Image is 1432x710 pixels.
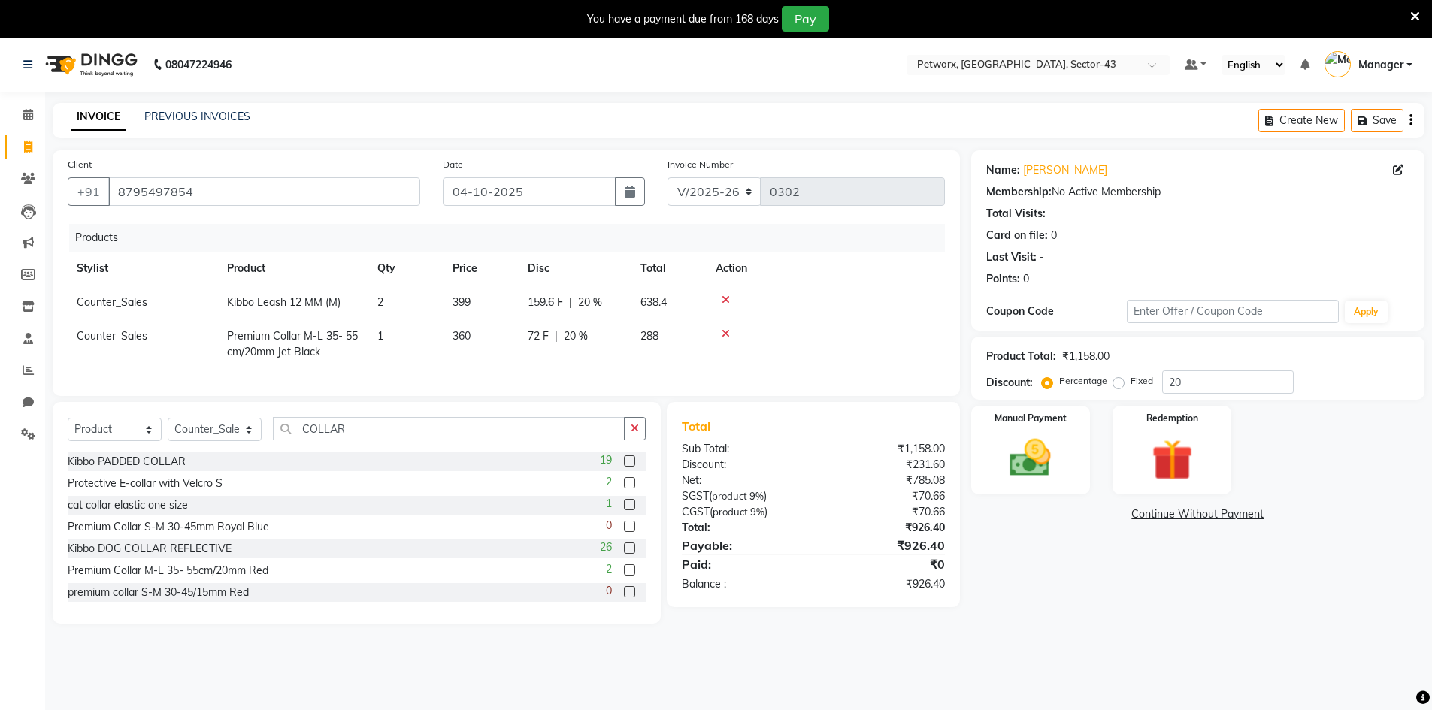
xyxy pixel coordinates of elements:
[1139,434,1206,485] img: _gift.svg
[682,489,709,503] span: SGST
[1325,51,1351,77] img: Manager
[986,304,1128,319] div: Coupon Code
[813,441,956,457] div: ₹1,158.00
[578,295,602,310] span: 20 %
[606,496,612,512] span: 1
[69,224,956,252] div: Products
[712,490,747,502] span: product
[587,11,779,27] div: You have a payment due from 168 days
[1146,412,1198,425] label: Redemption
[995,412,1067,425] label: Manual Payment
[68,541,232,557] div: Kibbo DOG COLLAR REFLECTIVE
[38,44,141,86] img: logo
[144,110,250,123] a: PREVIOUS INVOICES
[444,252,519,286] th: Price
[68,519,269,535] div: Premium Collar S-M 30-45mm Royal Blue
[671,555,813,573] div: Paid:
[218,252,368,286] th: Product
[68,476,223,491] div: Protective E-collar with Velcro S
[986,184,1052,200] div: Membership:
[368,252,444,286] th: Qty
[68,177,110,206] button: +91
[227,329,358,358] span: Premium Collar M-L 35- 55cm/20mm Jet Black
[1040,249,1044,265] div: -
[997,434,1064,482] img: _cash.svg
[68,497,188,513] div: cat collar elastic one size
[671,576,813,592] div: Balance :
[671,488,813,504] div: ( )
[1127,300,1339,323] input: Enter Offer / Coupon Code
[1345,301,1388,323] button: Apply
[1059,374,1107,388] label: Percentage
[813,576,956,592] div: ₹926.40
[77,295,147,309] span: Counter_Sales
[986,375,1033,391] div: Discount:
[1023,271,1029,287] div: 0
[564,328,588,344] span: 20 %
[108,177,420,206] input: Search by Name/Mobile/Email/Code
[606,474,612,490] span: 2
[377,329,383,343] span: 1
[1258,109,1345,132] button: Create New
[68,252,218,286] th: Stylist
[813,536,956,554] div: ₹926.40
[671,536,813,554] div: Payable:
[986,206,1046,222] div: Total Visits:
[986,249,1037,265] div: Last Visit:
[68,454,186,470] div: Kibbo PADDED COLLAR
[986,271,1020,287] div: Points:
[606,518,612,533] span: 0
[600,539,612,555] span: 26
[986,162,1020,178] div: Name:
[813,473,956,488] div: ₹785.08
[671,520,813,536] div: Total:
[707,252,945,286] th: Action
[682,418,716,434] span: Total
[974,506,1421,522] a: Continue Without Payment
[71,104,126,131] a: INVOICE
[68,563,268,579] div: Premium Collar M-L 35- 55cm/20mm Red
[606,583,612,599] span: 0
[671,441,813,457] div: Sub Total:
[713,506,748,518] span: product
[640,295,667,309] span: 638.4
[749,490,764,502] span: 9%
[443,158,463,171] label: Date
[528,328,549,344] span: 72 F
[631,252,707,286] th: Total
[606,561,612,577] span: 2
[671,473,813,488] div: Net:
[813,520,956,536] div: ₹926.40
[227,295,341,309] span: Kibbo Leash 12 MM (M)
[377,295,383,309] span: 2
[986,228,1048,243] div: Card on file:
[519,252,631,286] th: Disc
[569,295,572,310] span: |
[528,295,563,310] span: 159.6 F
[782,6,829,32] button: Pay
[813,457,956,473] div: ₹231.60
[453,329,471,343] span: 360
[986,184,1409,200] div: No Active Membership
[1351,109,1403,132] button: Save
[68,158,92,171] label: Client
[165,44,232,86] b: 08047224946
[273,417,625,440] input: Search or Scan
[668,158,733,171] label: Invoice Number
[68,585,249,600] div: premium collar S-M 30-45/15mm Red
[1051,228,1057,243] div: 0
[600,452,612,468] span: 19
[813,504,956,520] div: ₹70.66
[640,329,658,343] span: 288
[77,329,147,343] span: Counter_Sales
[986,349,1056,364] div: Product Total:
[1131,374,1153,388] label: Fixed
[671,504,813,520] div: ( )
[1062,349,1110,364] div: ₹1,158.00
[453,295,471,309] span: 399
[813,488,956,504] div: ₹70.66
[813,555,956,573] div: ₹0
[682,505,710,518] span: CGST
[750,506,764,518] span: 9%
[671,457,813,473] div: Discount:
